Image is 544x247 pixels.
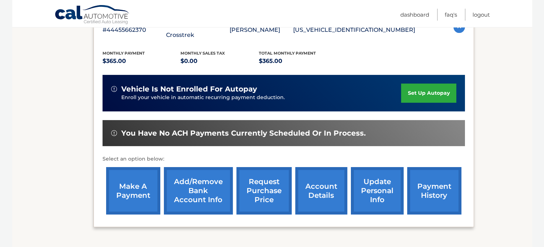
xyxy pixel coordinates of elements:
[121,94,401,102] p: Enroll your vehicle in automatic recurring payment deduction.
[103,155,465,163] p: Select an option below:
[103,25,166,35] p: #44455662370
[103,56,181,66] p: $365.00
[121,85,257,94] span: vehicle is not enrolled for autopay
[55,5,130,26] a: Cal Automotive
[121,129,366,138] span: You have no ACH payments currently scheduled or in process.
[445,9,457,21] a: FAQ's
[111,86,117,92] img: alert-white.svg
[166,20,230,40] p: 2024 Subaru Crosstrek
[230,25,293,35] p: [PERSON_NAME]
[401,84,456,103] a: set up autopay
[164,167,233,214] a: Add/Remove bank account info
[236,167,292,214] a: request purchase price
[180,51,225,56] span: Monthly sales Tax
[351,167,404,214] a: update personal info
[180,56,259,66] p: $0.00
[293,25,415,35] p: [US_VEHICLE_IDENTIFICATION_NUMBER]
[407,167,461,214] a: payment history
[103,51,145,56] span: Monthly Payment
[106,167,160,214] a: make a payment
[400,9,429,21] a: Dashboard
[295,167,347,214] a: account details
[473,9,490,21] a: Logout
[259,51,316,56] span: Total Monthly Payment
[259,56,337,66] p: $365.00
[111,130,117,136] img: alert-white.svg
